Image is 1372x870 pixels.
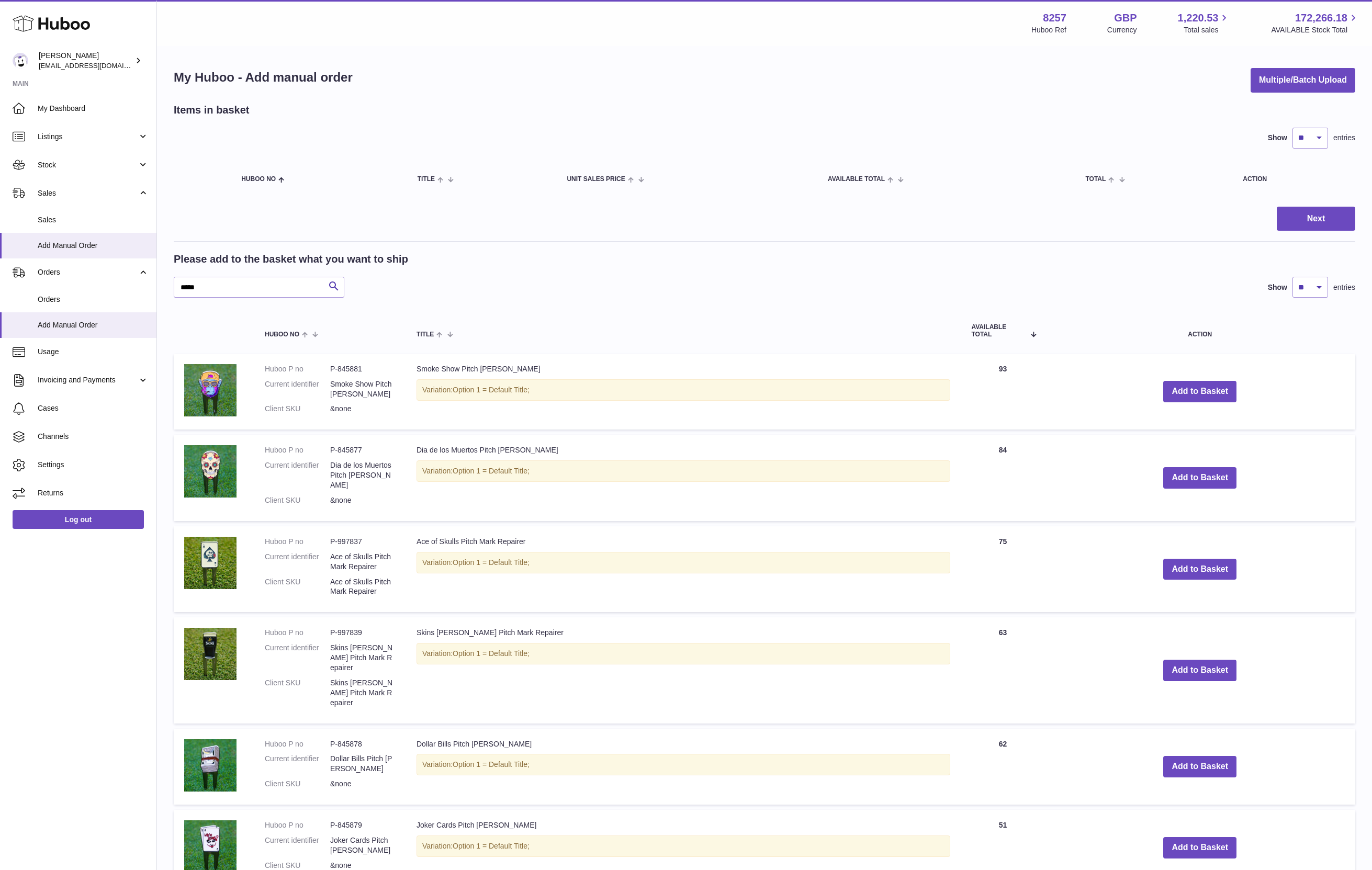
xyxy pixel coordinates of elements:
[1271,25,1359,35] span: AVAILABLE Stock Total
[330,754,396,774] dd: Dollar Bills Pitch [PERSON_NAME]
[567,176,625,183] span: Unit Sales Price
[39,61,154,70] span: [EMAIL_ADDRESS][DOMAIN_NAME]
[330,552,396,572] dd: Ace of Skulls Pitch Mark Repairer
[406,729,961,805] td: Dollar Bills Pitch [PERSON_NAME]
[265,364,330,374] dt: Huboo P no
[184,537,237,589] img: Ace of Skulls Pitch Mark Repairer
[265,379,330,399] dt: Current identifier
[961,435,1044,521] td: 84
[330,820,396,830] dd: P-845879
[406,354,961,430] td: Smoke Show Pitch [PERSON_NAME]
[184,445,237,498] img: Dia de los Muertos Pitch Mark Repairer
[330,779,396,789] dd: &none
[38,104,149,114] span: My Dashboard
[453,386,530,394] span: Option 1 = Default Title;
[265,835,330,855] dt: Current identifier
[417,643,950,664] div: Variation:
[417,460,950,482] div: Variation:
[417,835,950,857] div: Variation:
[330,628,396,638] dd: P-997839
[406,617,961,723] td: Skins [PERSON_NAME] Pitch Mark Repairer
[1333,283,1355,292] span: entries
[1243,176,1345,183] div: Action
[241,176,276,183] span: Huboo no
[174,252,408,266] h2: Please add to the basket what you want to ship
[417,379,950,401] div: Variation:
[184,739,237,792] img: Dollar Bills Pitch Mark Repairer
[1163,837,1236,858] button: Add to Basket
[38,188,138,198] span: Sales
[330,364,396,374] dd: P-845881
[265,779,330,789] dt: Client SKU
[1107,25,1137,35] div: Currency
[417,754,950,775] div: Variation:
[1163,559,1236,580] button: Add to Basket
[265,404,330,414] dt: Client SKU
[265,739,330,749] dt: Huboo P no
[265,643,330,673] dt: Current identifier
[330,379,396,399] dd: Smoke Show Pitch [PERSON_NAME]
[1044,313,1355,348] th: Action
[184,628,237,680] img: Skins Stout Pitch Mark Repairer
[406,435,961,521] td: Dia de los Muertos Pitch [PERSON_NAME]
[418,176,435,183] span: Title
[330,495,396,505] dd: &none
[265,495,330,505] dt: Client SKU
[971,324,1025,337] span: AVAILABLE Total
[38,347,149,357] span: Usage
[1031,25,1066,35] div: Huboo Ref
[38,460,149,470] span: Settings
[38,295,149,304] span: Orders
[1277,207,1355,231] button: Next
[406,526,961,612] td: Ace of Skulls Pitch Mark Repairer
[265,577,330,597] dt: Client SKU
[330,643,396,673] dd: Skins [PERSON_NAME] Pitch Mark Repairer
[265,628,330,638] dt: Huboo P no
[1178,11,1231,35] a: 1,220.53 Total sales
[453,467,530,475] span: Option 1 = Default Title;
[1114,11,1137,25] strong: GBP
[1085,176,1106,183] span: Total
[265,754,330,774] dt: Current identifier
[1268,283,1287,292] label: Show
[38,488,149,498] span: Returns
[453,842,530,850] span: Option 1 = Default Title;
[330,460,396,490] dd: Dia de los Muertos Pitch [PERSON_NAME]
[1271,11,1359,35] a: 172,266.18 AVAILABLE Stock Total
[330,577,396,597] dd: Ace of Skulls Pitch Mark Repairer
[265,537,330,547] dt: Huboo P no
[265,552,330,572] dt: Current identifier
[38,375,138,385] span: Invoicing and Payments
[1178,11,1219,25] span: 1,220.53
[38,241,149,251] span: Add Manual Order
[828,176,885,183] span: AVAILABLE Total
[1043,11,1066,25] strong: 8257
[330,404,396,414] dd: &none
[265,678,330,708] dt: Client SKU
[38,403,149,413] span: Cases
[174,103,250,117] h2: Items in basket
[1163,467,1236,489] button: Add to Basket
[453,760,530,769] span: Option 1 = Default Title;
[38,215,149,225] span: Sales
[1184,25,1230,35] span: Total sales
[330,739,396,749] dd: P-845878
[184,364,237,416] img: Smoke Show Pitch Mark Repairer
[1295,11,1347,25] span: 172,266.18
[1163,381,1236,402] button: Add to Basket
[38,160,138,170] span: Stock
[1333,133,1355,143] span: entries
[1251,68,1355,93] button: Multiple/Batch Upload
[1268,133,1287,143] label: Show
[265,445,330,455] dt: Huboo P no
[330,445,396,455] dd: P-845877
[265,331,299,338] span: Huboo no
[174,69,353,86] h1: My Huboo - Add manual order
[265,820,330,830] dt: Huboo P no
[961,354,1044,430] td: 93
[453,649,530,658] span: Option 1 = Default Title;
[330,537,396,547] dd: P-997837
[1163,660,1236,681] button: Add to Basket
[38,320,149,330] span: Add Manual Order
[961,617,1044,723] td: 63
